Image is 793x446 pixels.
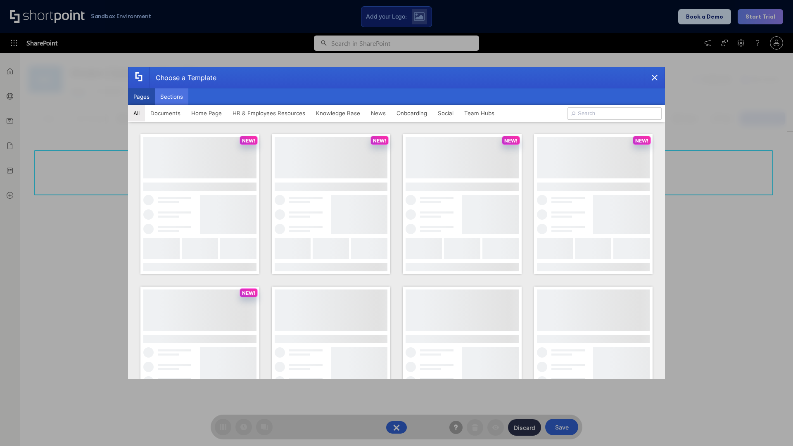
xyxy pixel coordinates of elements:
[128,67,665,379] div: template selector
[459,105,500,121] button: Team Hubs
[373,138,386,144] p: NEW!
[242,138,255,144] p: NEW!
[242,290,255,296] p: NEW!
[128,105,145,121] button: All
[311,105,366,121] button: Knowledge Base
[145,105,186,121] button: Documents
[149,67,216,88] div: Choose a Template
[391,105,432,121] button: Onboarding
[227,105,311,121] button: HR & Employees Resources
[128,88,155,105] button: Pages
[567,107,662,120] input: Search
[186,105,227,121] button: Home Page
[366,105,391,121] button: News
[155,88,188,105] button: Sections
[432,105,459,121] button: Social
[504,138,518,144] p: NEW!
[635,138,648,144] p: NEW!
[752,406,793,446] iframe: Chat Widget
